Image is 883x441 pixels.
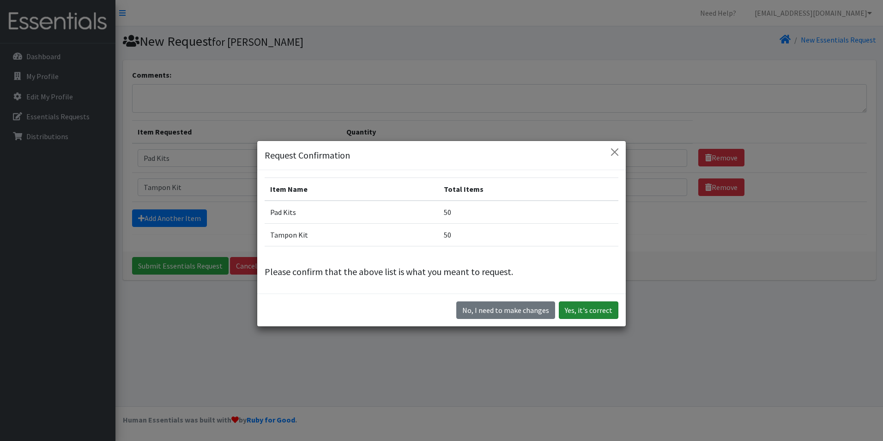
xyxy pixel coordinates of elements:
button: Close [607,145,622,159]
h5: Request Confirmation [265,148,350,162]
td: 50 [438,223,618,246]
th: Item Name [265,178,438,201]
th: Total Items [438,178,618,201]
p: Please confirm that the above list is what you meant to request. [265,265,618,279]
button: Yes, it's correct [559,301,618,319]
button: No I need to make changes [456,301,555,319]
td: Pad Kits [265,201,438,224]
td: Tampon Kit [265,223,438,246]
td: 50 [438,201,618,224]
